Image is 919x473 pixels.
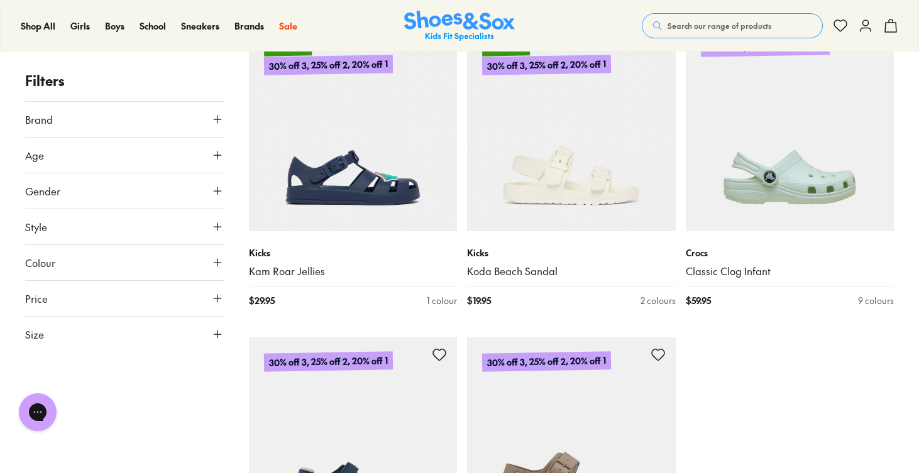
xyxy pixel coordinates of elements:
[25,70,224,91] p: Filters
[467,246,676,259] p: Kicks
[263,55,392,76] p: 30% off 3, 25% off 2, 20% off 1
[686,294,711,307] span: $ 59.95
[25,183,60,198] span: Gender
[467,264,676,278] a: Koda Beach Sandal
[70,19,90,33] a: Girls
[21,19,55,33] a: Shop All
[249,246,458,259] p: Kicks
[234,19,264,33] a: Brands
[686,264,894,278] a: Classic Clog Infant
[467,23,676,231] a: Exclusive30% off 3, 25% off 2, 20% off 1
[25,291,48,306] span: Price
[13,389,63,435] iframe: Gorgias live chat messenger
[467,294,491,307] span: $ 19.95
[858,294,894,307] div: 9 colours
[140,19,166,33] a: School
[279,19,297,33] a: Sale
[25,138,224,173] button: Age
[25,317,224,352] button: Size
[234,19,264,32] span: Brands
[249,23,458,231] a: Exclusive30% off 3, 25% off 2, 20% off 1
[686,246,894,259] p: Crocs
[404,11,515,41] img: SNS_Logo_Responsive.svg
[482,351,611,372] p: 30% off 3, 25% off 2, 20% off 1
[181,19,219,32] span: Sneakers
[25,148,44,163] span: Age
[668,20,771,31] span: Search our range of products
[25,112,53,127] span: Brand
[25,209,224,244] button: Style
[105,19,124,32] span: Boys
[25,102,224,137] button: Brand
[25,327,44,342] span: Size
[25,255,55,270] span: Colour
[181,19,219,33] a: Sneakers
[140,19,166,32] span: School
[279,19,297,32] span: Sale
[25,245,224,280] button: Colour
[686,23,894,231] a: 30% off 3, 25% off 2, 20% off 1
[249,294,275,307] span: $ 29.95
[21,19,55,32] span: Shop All
[70,19,90,32] span: Girls
[482,55,611,76] p: 30% off 3, 25% off 2, 20% off 1
[642,13,823,38] button: Search our range of products
[427,294,457,307] div: 1 colour
[263,351,392,372] p: 30% off 3, 25% off 2, 20% off 1
[105,19,124,33] a: Boys
[25,281,224,316] button: Price
[641,294,676,307] div: 2 colours
[249,264,458,278] a: Kam Roar Jellies
[25,219,47,234] span: Style
[404,11,515,41] a: Shoes & Sox
[25,173,224,209] button: Gender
